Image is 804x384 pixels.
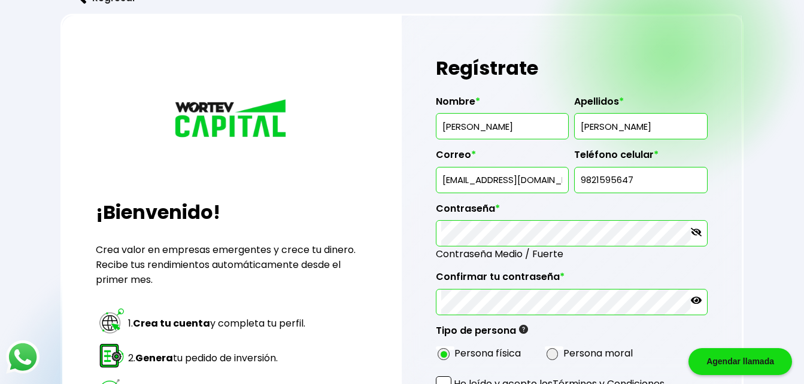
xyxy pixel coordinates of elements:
img: paso 2 [98,342,126,370]
td: 1. y completa tu perfil. [128,306,308,340]
label: Correo [436,149,569,167]
img: paso 1 [98,307,126,335]
label: Persona física [454,346,521,361]
input: 10 dígitos [580,167,702,193]
input: inversionista@gmail.com [441,167,563,193]
img: gfR76cHglkPwleuBLjWdxeZVvX9Wp6JBDmjRYY8JYDQn16A2ICN00zLTgIroGa6qie5tIuWH7V3AapTKqzv+oMZsGfMUqL5JM... [519,325,528,334]
span: Contraseña Medio / Fuerte [436,246,707,261]
p: Crea valor en empresas emergentes y crece tu dinero. Recibe tus rendimientos automáticamente desd... [96,242,367,287]
label: Contraseña [436,203,707,221]
img: logo_wortev_capital [172,97,292,142]
label: Nombre [436,96,569,114]
td: 2. tu pedido de inversión. [128,341,308,374]
label: Teléfono celular [574,149,707,167]
img: logos_whatsapp-icon.242b2217.svg [6,340,40,374]
h1: Regístrate [436,50,707,86]
strong: Crea tu cuenta [133,316,210,330]
label: Confirmar tu contraseña [436,271,707,289]
div: Agendar llamada [688,348,792,375]
label: Persona moral [563,346,633,361]
strong: Genera [135,351,173,365]
label: Tipo de persona [436,325,528,343]
label: Apellidos [574,96,707,114]
h2: ¡Bienvenido! [96,198,367,227]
